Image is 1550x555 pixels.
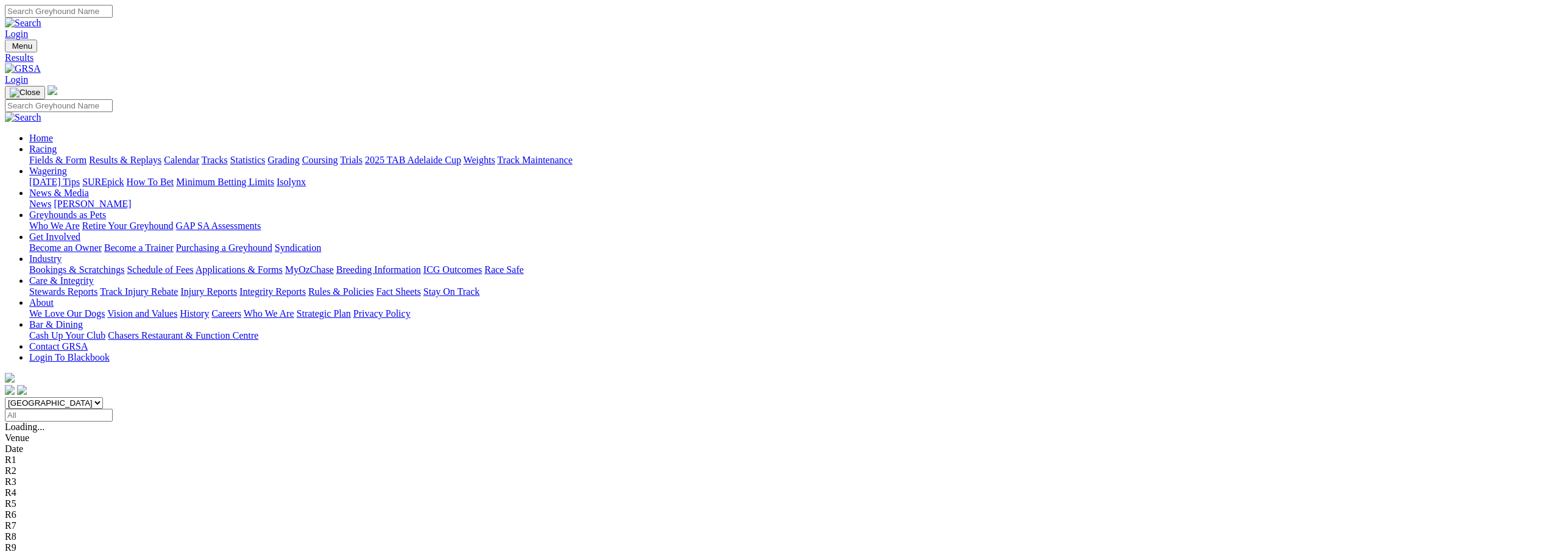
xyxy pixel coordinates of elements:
div: R3 [5,476,1545,487]
a: About [29,297,54,308]
a: Isolynx [277,177,306,187]
a: 2025 TAB Adelaide Cup [365,155,461,165]
a: Careers [211,308,241,319]
a: Purchasing a Greyhound [176,242,272,253]
a: Grading [268,155,300,165]
a: Minimum Betting Limits [176,177,274,187]
a: Track Maintenance [498,155,572,165]
a: Coursing [302,155,338,165]
a: Bookings & Scratchings [29,264,124,275]
a: Chasers Restaurant & Function Centre [108,330,258,341]
img: facebook.svg [5,385,15,395]
a: Greyhounds as Pets [29,210,106,220]
a: Track Injury Rebate [100,286,178,297]
a: Care & Integrity [29,275,94,286]
a: Integrity Reports [239,286,306,297]
a: Results & Replays [89,155,161,165]
a: Vision and Values [107,308,177,319]
div: R5 [5,498,1545,509]
div: R2 [5,465,1545,476]
a: Rules & Policies [308,286,374,297]
a: Racing [29,144,57,154]
a: [DATE] Tips [29,177,80,187]
a: Bar & Dining [29,319,83,330]
a: Get Involved [29,232,80,242]
a: Home [29,133,53,143]
div: News & Media [29,199,1545,210]
div: Date [5,444,1545,454]
a: Race Safe [484,264,523,275]
a: Login To Blackbook [29,352,110,362]
a: Applications & Forms [196,264,283,275]
a: Statistics [230,155,266,165]
img: Close [10,88,40,97]
a: Syndication [275,242,321,253]
button: Toggle navigation [5,86,45,99]
a: Become a Trainer [104,242,174,253]
a: Calendar [164,155,199,165]
div: Bar & Dining [29,330,1545,341]
div: Industry [29,264,1545,275]
img: Search [5,112,41,123]
input: Search [5,99,113,112]
a: Cash Up Your Club [29,330,105,341]
div: R4 [5,487,1545,498]
a: Breeding Information [336,264,421,275]
span: Menu [12,41,32,51]
a: GAP SA Assessments [176,221,261,231]
a: Who We Are [244,308,294,319]
div: R7 [5,520,1545,531]
div: Greyhounds as Pets [29,221,1545,232]
a: Stay On Track [423,286,479,297]
a: Login [5,29,28,39]
a: Fact Sheets [376,286,421,297]
a: How To Bet [127,177,174,187]
div: R8 [5,531,1545,542]
a: ICG Outcomes [423,264,482,275]
div: Venue [5,433,1545,444]
div: Racing [29,155,1545,166]
a: History [180,308,209,319]
img: GRSA [5,63,41,74]
a: MyOzChase [285,264,334,275]
div: R9 [5,542,1545,553]
a: Strategic Plan [297,308,351,319]
a: Become an Owner [29,242,102,253]
a: Industry [29,253,62,264]
div: R1 [5,454,1545,465]
a: Wagering [29,166,67,176]
img: logo-grsa-white.png [48,85,57,95]
a: Tracks [202,155,228,165]
div: R6 [5,509,1545,520]
a: Results [5,52,1545,63]
a: Retire Your Greyhound [82,221,174,231]
a: Privacy Policy [353,308,410,319]
div: Care & Integrity [29,286,1545,297]
a: News & Media [29,188,89,198]
a: SUREpick [82,177,124,187]
a: [PERSON_NAME] [54,199,131,209]
div: Wagering [29,177,1545,188]
img: Search [5,18,41,29]
input: Search [5,5,113,18]
a: Injury Reports [180,286,237,297]
a: Who We Are [29,221,80,231]
a: Trials [340,155,362,165]
img: twitter.svg [17,385,27,395]
span: Loading... [5,422,44,432]
a: News [29,199,51,209]
input: Select date [5,409,113,422]
div: About [29,308,1545,319]
a: Weights [463,155,495,165]
a: Stewards Reports [29,286,97,297]
a: Fields & Form [29,155,86,165]
div: Get Involved [29,242,1545,253]
a: We Love Our Dogs [29,308,105,319]
a: Schedule of Fees [127,264,193,275]
img: logo-grsa-white.png [5,373,15,383]
a: Login [5,74,28,85]
button: Toggle navigation [5,40,37,52]
a: Contact GRSA [29,341,88,352]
